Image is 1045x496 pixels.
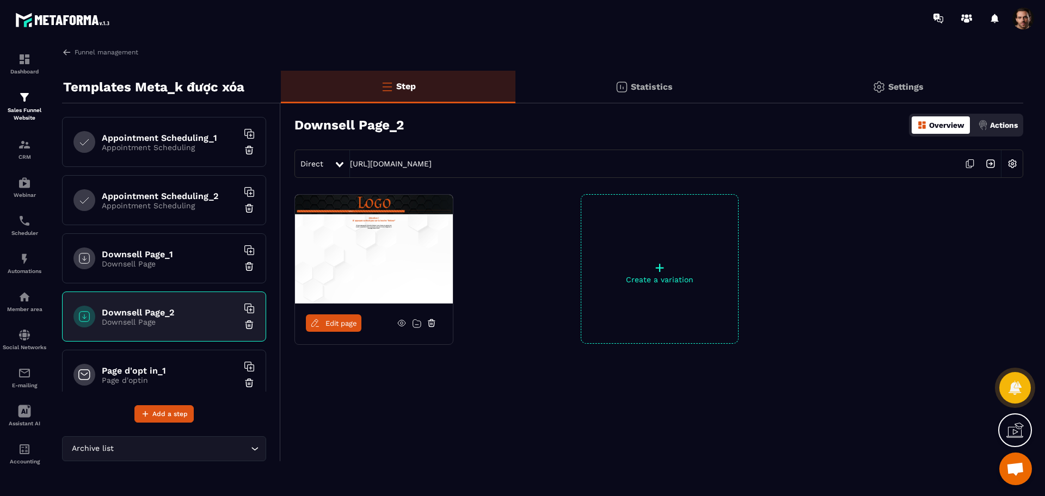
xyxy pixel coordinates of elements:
[116,443,248,455] input: Search for option
[3,69,46,75] p: Dashboard
[18,328,31,342] img: social-network
[244,377,255,388] img: trash
[69,443,116,455] span: Archive list
[3,420,46,426] p: Assistant AI
[18,176,31,189] img: automations
[1002,153,1023,174] img: setting-w.858f3a88.svg
[3,130,46,168] a: formationformationCRM
[102,318,238,326] p: Downsell Page
[102,201,238,210] p: Appointment Scheduling
[300,159,323,168] span: Direct
[3,230,46,236] p: Scheduler
[62,47,72,57] img: arrow
[244,203,255,214] img: trash
[3,268,46,274] p: Automations
[102,307,238,318] h6: Downsell Page_2
[872,80,886,94] img: setting-gr.5f69749f.svg
[244,261,255,272] img: trash
[244,319,255,330] img: trash
[244,145,255,156] img: trash
[581,275,738,284] p: Create a variation
[917,120,927,130] img: dashboard-orange.40269519.svg
[3,396,46,435] a: Assistant AI
[18,91,31,104] img: formation
[306,314,361,332] a: Edit page
[990,121,1018,129] p: Actions
[631,82,673,92] p: Statistics
[18,443,31,456] img: accountant
[929,121,964,129] p: Overview
[999,452,1032,485] div: Mở cuộc trò chuyện
[888,82,924,92] p: Settings
[3,344,46,350] p: Social Networks
[102,143,238,152] p: Appointment Scheduling
[615,80,628,94] img: stats.20deebd0.svg
[62,436,266,461] div: Search for option
[396,81,416,91] p: Step
[380,80,394,93] img: bars-o.4a397970.svg
[102,365,238,376] h6: Page d'opt in_1
[295,195,453,303] img: image
[3,306,46,312] p: Member area
[294,117,404,133] h3: Downsell Page_2
[978,120,988,130] img: actions.d6e523a2.png
[152,408,188,419] span: Add a step
[18,53,31,66] img: formation
[3,168,46,206] a: automationsautomationsWebinar
[62,47,138,57] a: Funnel management
[350,159,432,168] a: [URL][DOMAIN_NAME]
[3,83,46,130] a: formationformationSales Funnel Website
[102,191,238,201] h6: Appointment Scheduling_2
[325,319,357,327] span: Edit page
[3,358,46,396] a: emailemailE-mailing
[102,133,238,143] h6: Appointment Scheduling_1
[3,107,46,122] p: Sales Funnel Website
[3,320,46,358] a: social-networksocial-networkSocial Networks
[3,154,46,160] p: CRM
[3,192,46,198] p: Webinar
[18,290,31,303] img: automations
[3,435,46,473] a: accountantaccountantAccounting
[980,153,1001,174] img: arrow-next.bcc2205e.svg
[18,214,31,227] img: scheduler
[581,260,738,275] p: +
[18,138,31,151] img: formation
[3,458,46,464] p: Accounting
[102,259,238,268] p: Downsell Page
[102,376,238,385] p: Page d'optin
[63,76,244,98] p: Templates Meta_k được xóa
[18,252,31,265] img: automations
[3,206,46,244] a: schedulerschedulerScheduler
[3,45,46,83] a: formationformationDashboard
[3,382,46,388] p: E-mailing
[102,249,238,259] h6: Downsell Page_1
[15,10,113,30] img: logo
[3,244,46,282] a: automationsautomationsAutomations
[18,367,31,380] img: email
[134,405,194,423] button: Add a step
[3,282,46,320] a: automationsautomationsMember area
